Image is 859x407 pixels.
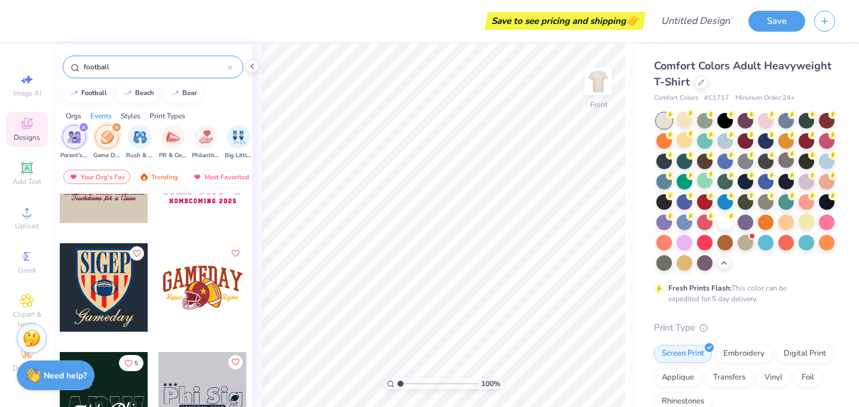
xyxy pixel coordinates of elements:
span: Comfort Colors [654,93,698,103]
span: # C1717 [704,93,729,103]
span: Add Text [13,177,41,186]
div: This color can be expedited for 5 day delivery. [668,283,815,304]
span: 5 [134,360,138,366]
span: Big Little Reveal [225,151,252,160]
button: Like [228,246,243,261]
span: Game Day [93,151,121,160]
img: trend_line.gif [170,90,180,97]
button: bear [164,84,202,102]
button: Like [119,355,143,371]
div: filter for Philanthropy [192,125,219,160]
span: Upload [15,221,39,231]
div: football [81,90,107,96]
div: beach [135,90,154,96]
div: Save to see pricing and shipping [488,12,643,30]
input: Try "Alpha" [82,61,228,73]
img: Game Day Image [100,130,114,144]
div: Your Org's Fav [63,170,130,184]
div: Trending [134,170,184,184]
span: Clipart & logos [6,310,48,329]
div: bear [182,90,197,96]
img: trending.gif [139,173,149,181]
div: filter for Big Little Reveal [225,125,252,160]
input: Untitled Design [652,9,739,33]
button: filter button [192,125,219,160]
div: Print Type [654,321,835,335]
div: filter for Rush & Bid [126,125,154,160]
span: Decorate [13,363,41,373]
span: Philanthropy [192,151,219,160]
button: filter button [225,125,252,160]
img: most_fav.gif [69,173,78,181]
img: Parent's Weekend Image [68,130,81,144]
div: Styles [121,111,140,121]
img: PR & General Image [166,130,180,144]
div: filter for PR & General [159,125,187,160]
div: Digital Print [776,345,834,363]
span: Image AI [13,88,41,98]
div: Foil [794,369,822,387]
span: 100 % [481,378,500,389]
div: Screen Print [654,345,712,363]
div: Orgs [66,111,81,121]
div: Transfers [705,369,753,387]
img: Big Little Reveal Image [232,130,245,144]
div: Print Types [149,111,185,121]
img: Front [586,69,610,93]
button: Like [228,355,243,369]
span: Comfort Colors Adult Heavyweight T-Shirt [654,59,832,89]
div: Vinyl [757,369,790,387]
span: Rush & Bid [126,151,154,160]
button: beach [117,84,160,102]
span: PR & General [159,151,187,160]
div: Embroidery [716,345,772,363]
span: Minimum Order: 24 + [735,93,795,103]
button: filter button [126,125,154,160]
div: Most Favorited [187,170,255,184]
img: Philanthropy Image [199,130,213,144]
div: filter for Game Day [93,125,121,160]
button: filter button [60,125,88,160]
img: trend_line.gif [69,90,79,97]
button: filter button [159,125,187,160]
span: 👉 [626,13,639,27]
button: filter button [93,125,121,160]
img: Rush & Bid Image [133,130,147,144]
strong: Need help? [44,370,87,381]
strong: Fresh Prints Flash: [668,283,732,293]
span: Greek [18,265,36,275]
div: Applique [654,369,702,387]
button: Save [748,11,805,32]
button: Like [130,246,144,261]
span: Designs [14,133,40,142]
img: trend_line.gif [123,90,133,97]
span: Parent's Weekend [60,151,88,160]
div: filter for Parent's Weekend [60,125,88,160]
div: Front [590,99,607,110]
img: most_fav.gif [192,173,202,181]
div: Events [90,111,112,121]
button: football [63,84,112,102]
